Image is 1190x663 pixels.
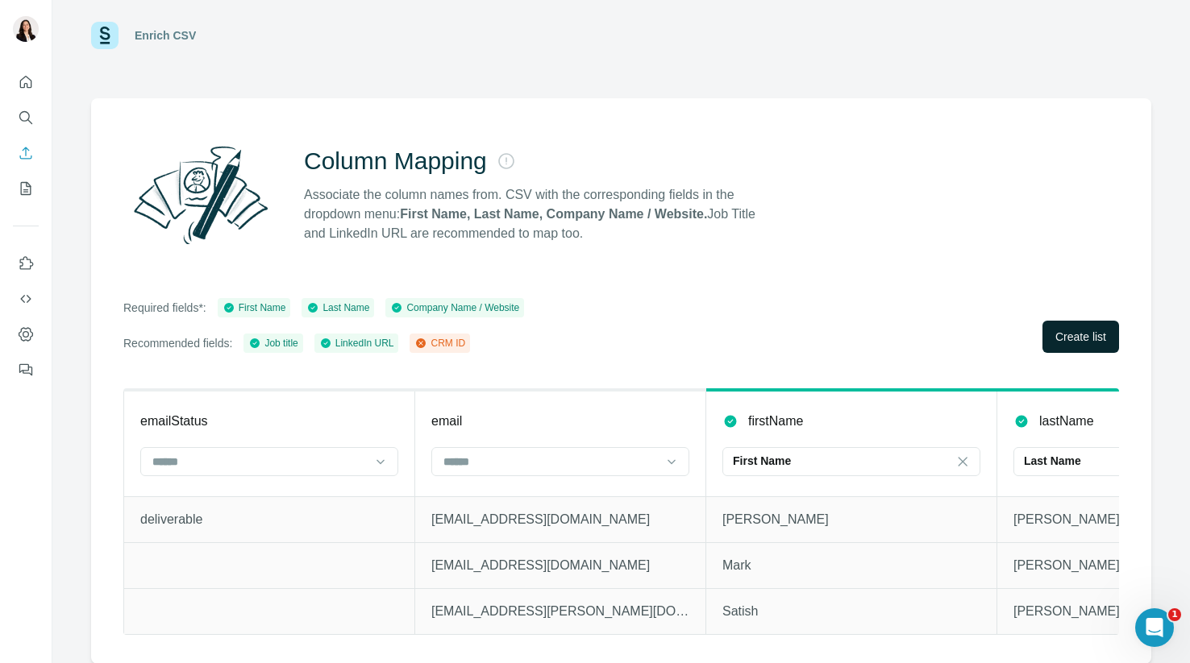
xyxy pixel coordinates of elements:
img: Avatar [13,16,39,42]
div: Last Name [306,300,369,315]
img: Surfe Illustration - Column Mapping [123,137,278,253]
div: First Name [223,300,286,315]
button: Enrich CSV [13,139,39,168]
button: Quick start [13,68,39,97]
div: CRM ID [414,336,465,350]
p: emailStatus [140,412,208,431]
div: Enrich CSV [135,27,196,44]
p: firstName [748,412,803,431]
button: Use Surfe on LinkedIn [13,249,39,278]
p: First Name [733,453,791,469]
p: lastName [1039,412,1094,431]
span: 1 [1168,608,1181,621]
p: Associate the column names from. CSV with the corresponding fields in the dropdown menu: Job Titl... [304,185,770,243]
button: Use Surfe API [13,284,39,313]
iframe: Intercom live chat [1135,608,1174,647]
p: deliverable [140,510,398,529]
p: Satish [722,602,980,621]
strong: First Name, Last Name, Company Name / Website. [400,207,707,221]
p: [EMAIL_ADDRESS][DOMAIN_NAME] [431,510,689,529]
span: Create list [1055,329,1106,345]
button: My lists [13,174,39,203]
button: Create list [1042,321,1119,353]
h2: Column Mapping [304,147,487,176]
p: Required fields*: [123,300,206,316]
button: Feedback [13,355,39,384]
div: Company Name / Website [390,300,519,315]
p: email [431,412,462,431]
button: Dashboard [13,320,39,349]
p: [PERSON_NAME] [722,510,980,529]
p: [EMAIL_ADDRESS][PERSON_NAME][DOMAIN_NAME] [431,602,689,621]
button: Search [13,103,39,132]
p: [EMAIL_ADDRESS][DOMAIN_NAME] [431,556,689,575]
p: Mark [722,556,980,575]
div: Job title [248,336,297,350]
p: Last Name [1024,453,1081,469]
img: Surfe Logo [91,22,119,49]
div: LinkedIn URL [319,336,394,350]
p: Recommended fields: [123,335,232,351]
